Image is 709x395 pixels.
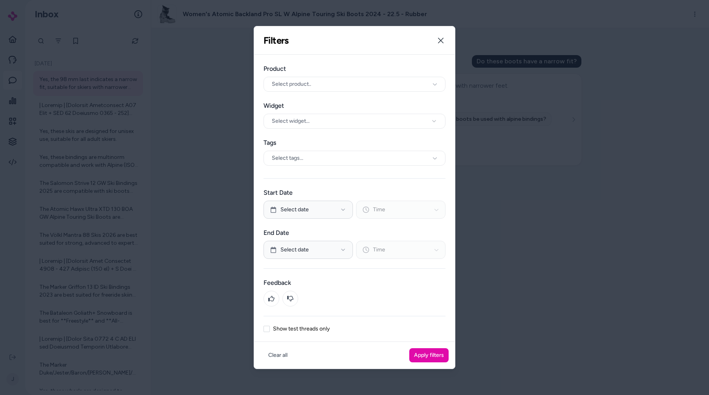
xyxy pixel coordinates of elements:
[264,241,353,259] button: Select date
[264,138,445,148] label: Tags
[264,228,445,238] label: End Date
[272,80,311,88] span: Select product..
[280,246,309,254] span: Select date
[409,348,449,362] button: Apply filters
[273,326,330,332] label: Show test threads only
[264,35,289,46] h2: Filters
[264,114,445,129] button: Select widget...
[264,64,445,74] label: Product
[264,348,292,362] button: Clear all
[280,206,309,214] span: Select date
[264,101,445,111] label: Widget
[264,278,445,288] label: Feedback
[264,201,353,219] button: Select date
[264,151,445,166] div: Select tags...
[264,188,445,197] label: Start Date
